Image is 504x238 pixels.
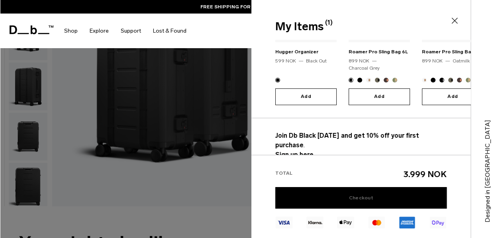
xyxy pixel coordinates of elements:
a: Shop [64,17,78,45]
strong: Join Db Black [DATE] and get 10% off your first purchase [275,132,419,149]
button: Black Out [275,78,280,82]
button: Oatmilk [422,78,427,82]
p: . [275,131,447,160]
span: Total [275,170,292,176]
a: Sign up here. [275,151,315,158]
a: Support [121,17,141,45]
div: Oatmilk [453,57,470,64]
button: Black Out [431,78,435,82]
button: Add to Cart [422,88,483,105]
a: Checkout [275,187,447,209]
span: 599 NOK [275,58,296,64]
a: Explore [90,17,109,45]
span: 3.999 NOK [404,169,447,179]
a: Hugger Organizer [275,49,318,55]
nav: Main Navigation [58,14,192,48]
a: Roamer Pro Sling Bag 6L [349,49,408,55]
a: Roamer Pro Sling Bag 6L [422,49,481,55]
button: Homegrown with Lu [384,78,388,82]
button: Db x Beyond Medals [392,78,397,82]
button: Black Out [357,78,362,82]
button: Forest Green [448,78,453,82]
span: 899 NOK [422,58,443,64]
p: Designed in [GEOGRAPHIC_DATA] [483,103,492,222]
div: Charcoal Grey [349,64,380,72]
button: Db x Beyond Medals [466,78,471,82]
span: 899 NOK [349,58,369,64]
button: Charcoal Grey [349,78,353,82]
button: Forest Green [375,78,380,82]
button: Homegrown with Lu [457,78,462,82]
span: (1) [325,18,333,27]
div: My Items [275,18,445,35]
a: FREE SHIPPING FOR DB BLACK MEMBERS [200,3,304,10]
button: Oatmilk [366,78,371,82]
div: Black Out [306,57,327,64]
button: Add to Cart [275,88,337,105]
button: Add to Cart [349,88,410,105]
a: Lost & Found [153,17,186,45]
button: Charcoal Grey [439,78,444,82]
